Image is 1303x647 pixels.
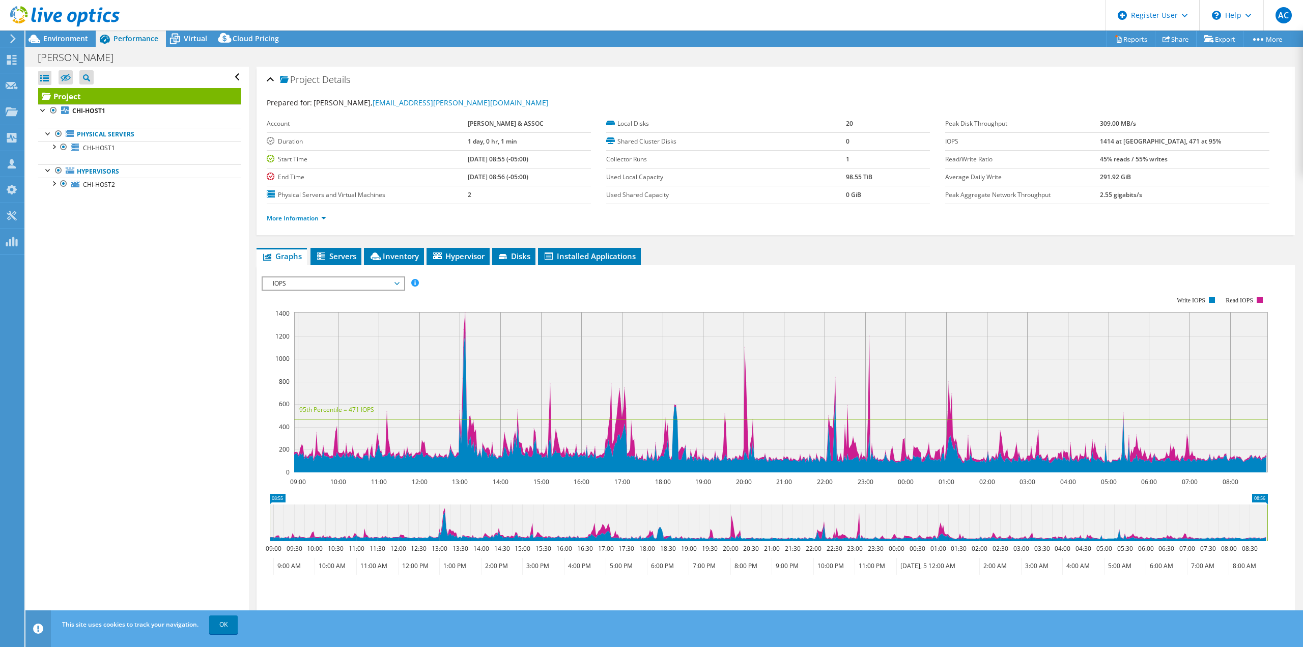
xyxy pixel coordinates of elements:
b: 20 [846,119,853,128]
text: 18:30 [660,544,676,553]
text: 02:00 [972,544,987,553]
a: CHI-HOST1 [38,104,241,118]
b: 45% reads / 55% writes [1100,155,1168,163]
text: 95th Percentile = 471 IOPS [299,405,374,414]
text: 04:00 [1055,544,1070,553]
text: 07:00 [1179,544,1195,553]
label: End Time [267,172,468,182]
svg: \n [1212,11,1221,20]
b: 1 [846,155,849,163]
text: 18:00 [639,544,655,553]
text: 200 [279,445,290,454]
a: [EMAIL_ADDRESS][PERSON_NAME][DOMAIN_NAME] [373,98,549,107]
text: 02:00 [979,477,995,486]
span: Environment [43,34,88,43]
text: 400 [279,423,290,431]
label: Read/Write Ratio [945,154,1100,164]
span: AC [1276,7,1292,23]
label: Start Time [267,154,468,164]
text: 03:30 [1034,544,1050,553]
label: Average Daily Write [945,172,1100,182]
text: 16:00 [574,477,589,486]
span: Virtual [184,34,207,43]
text: 19:00 [681,544,697,553]
label: Peak Aggregate Network Throughput [945,190,1100,200]
text: 14:00 [493,477,508,486]
a: More [1243,31,1290,47]
text: 12:00 [390,544,406,553]
text: 05:00 [1101,477,1117,486]
text: 17:00 [614,477,630,486]
text: 20:00 [723,544,739,553]
text: 1400 [275,309,290,318]
text: 19:30 [702,544,718,553]
span: Cloud Pricing [233,34,279,43]
text: 04:30 [1075,544,1091,553]
b: 0 GiB [846,190,861,199]
text: 00:00 [898,477,914,486]
text: 17:30 [618,544,634,553]
text: 0 [286,468,290,476]
text: 13:00 [452,477,468,486]
text: 16:00 [556,544,572,553]
text: 03:00 [1019,477,1035,486]
span: Performance [114,34,158,43]
label: IOPS [945,136,1100,147]
text: 22:30 [827,544,842,553]
b: 0 [846,137,849,146]
text: 00:00 [889,544,904,553]
span: Installed Applications [543,251,636,261]
text: 20:00 [736,477,752,486]
text: 01:00 [939,477,954,486]
b: 98.55 TiB [846,173,872,181]
text: 15:00 [533,477,549,486]
text: 10:00 [307,544,323,553]
text: 21:00 [776,477,792,486]
text: 19:00 [695,477,711,486]
text: 08:30 [1242,544,1258,553]
text: 00:30 [910,544,925,553]
text: 600 [279,400,290,408]
label: Local Disks [606,119,846,129]
text: 08:00 [1221,544,1237,553]
text: 13:30 [452,544,468,553]
text: 10:00 [330,477,346,486]
text: 800 [279,377,290,386]
a: CHI-HOST1 [38,141,241,154]
text: 14:00 [473,544,489,553]
span: Disks [497,251,530,261]
b: 2 [468,190,471,199]
text: 12:30 [411,544,427,553]
a: Physical Servers [38,128,241,141]
text: 09:30 [287,544,302,553]
text: 11:00 [371,477,387,486]
b: CHI-HOST1 [72,106,105,115]
a: Hypervisors [38,164,241,178]
text: 22:00 [806,544,822,553]
span: Hypervisor [432,251,485,261]
b: 309.00 MB/s [1100,119,1136,128]
a: More Information [267,214,326,222]
label: Peak Disk Throughput [945,119,1100,129]
text: 01:00 [930,544,946,553]
span: [PERSON_NAME], [314,98,549,107]
text: 09:00 [290,477,306,486]
text: 06:30 [1158,544,1174,553]
span: Graphs [262,251,302,261]
b: 291.92 GiB [1100,173,1131,181]
a: Export [1196,31,1243,47]
label: Physical Servers and Virtual Machines [267,190,468,200]
text: 1200 [275,332,290,341]
span: This site uses cookies to track your navigation. [62,620,199,629]
text: Write IOPS [1177,297,1205,304]
text: 1000 [275,354,290,363]
label: Shared Cluster Disks [606,136,846,147]
text: 17:00 [598,544,614,553]
span: Details [322,73,350,86]
span: Project [280,75,320,85]
b: 1 day, 0 hr, 1 min [468,137,517,146]
text: 05:00 [1096,544,1112,553]
text: Read IOPS [1226,297,1254,304]
span: Inventory [369,251,419,261]
a: Reports [1107,31,1155,47]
